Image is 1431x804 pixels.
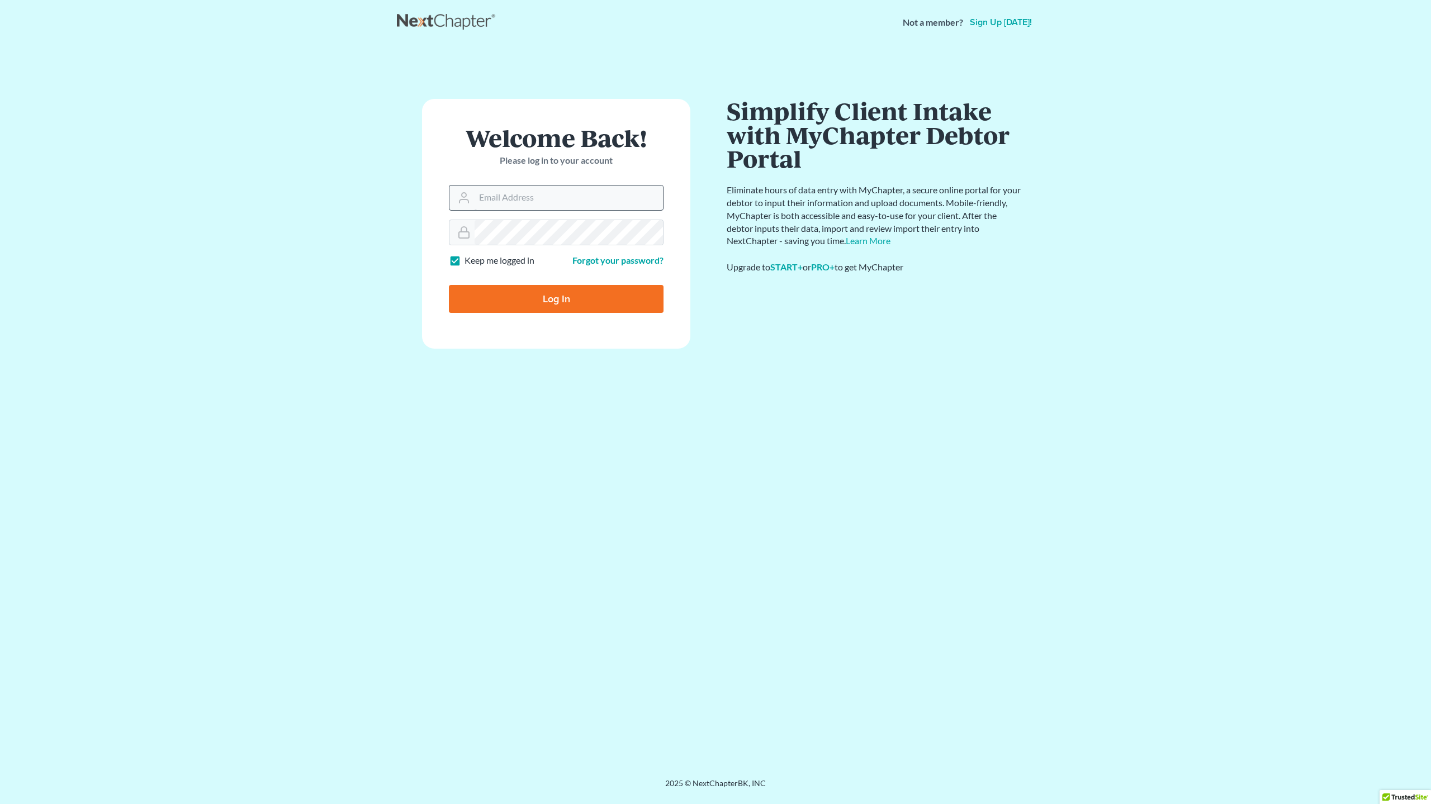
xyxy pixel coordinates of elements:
[727,261,1023,274] div: Upgrade to or to get MyChapter
[572,255,664,265] a: Forgot your password?
[465,254,534,267] label: Keep me logged in
[727,99,1023,170] h1: Simplify Client Intake with MyChapter Debtor Portal
[449,285,664,313] input: Log In
[770,261,803,272] a: START+
[903,16,963,29] strong: Not a member?
[968,18,1034,27] a: Sign up [DATE]!
[449,154,664,167] p: Please log in to your account
[449,126,664,150] h1: Welcome Back!
[475,185,663,210] input: Email Address
[397,778,1034,798] div: 2025 © NextChapterBK, INC
[727,184,1023,248] p: Eliminate hours of data entry with MyChapter, a secure online portal for your debtor to input the...
[846,235,890,246] a: Learn More
[811,261,835,272] a: PRO+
